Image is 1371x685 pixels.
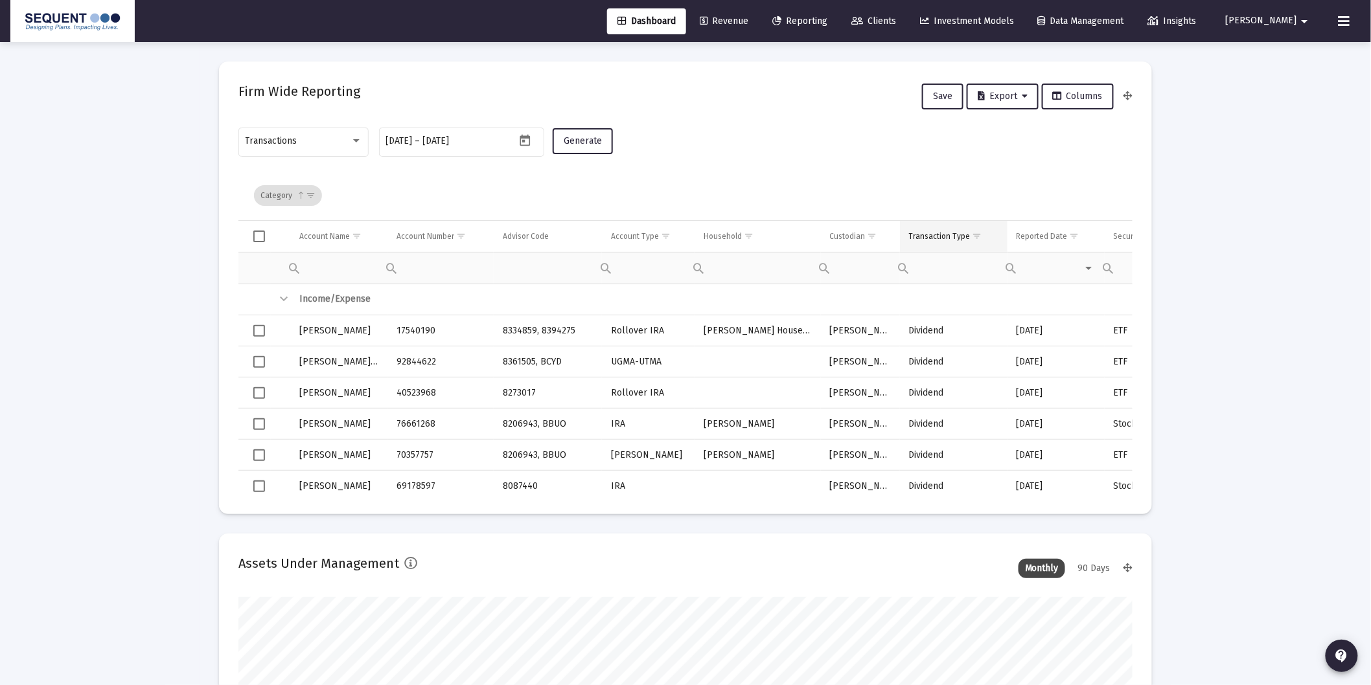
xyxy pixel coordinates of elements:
div: Select row [253,356,265,368]
a: Data Management [1028,8,1135,34]
td: [DATE] [1008,409,1105,440]
td: [PERSON_NAME][GEOGRAPHIC_DATA] [290,346,387,377]
td: [PERSON_NAME] [821,440,900,471]
div: Select row [253,418,265,430]
button: Export [967,84,1039,109]
div: 90 Days [1072,559,1117,578]
div: Account Type [611,231,659,241]
td: 8206943, BBUO [494,440,602,471]
td: ETF [1105,346,1197,377]
span: Show filter options for column 'Account Name' [352,231,362,241]
div: Select row [253,449,265,461]
span: Show filter options for column 'Transaction Type' [973,231,982,241]
td: [PERSON_NAME] [821,471,900,502]
div: Data grid toolbar [254,171,1123,220]
td: Dividend [900,346,1008,377]
td: Dividend [900,409,1008,440]
span: Export [978,91,1028,102]
td: [DATE] [1008,346,1105,377]
div: Household [704,231,742,241]
td: [PERSON_NAME] [290,377,387,409]
td: 40523968 [387,377,494,409]
h2: Firm Wide Reporting [238,81,360,102]
h2: Assets Under Management [238,553,399,574]
td: Dividend [900,377,1008,409]
td: Column Transaction Type [900,221,1008,252]
td: Filter cell [821,252,900,284]
td: Collapse [271,284,290,315]
button: Open calendar [516,131,535,150]
td: Filter cell [290,252,387,284]
span: Revenue [700,16,748,27]
td: [PERSON_NAME] [290,315,387,346]
td: ETF [1105,315,1197,346]
td: [PERSON_NAME] [821,409,900,440]
td: 8273017 [494,377,602,409]
td: [DATE] [1008,315,1105,346]
td: [PERSON_NAME] [821,377,900,409]
td: Rollover IRA [602,377,695,409]
button: Generate [553,128,613,154]
div: Monthly [1019,559,1065,578]
td: Column Custodian [821,221,900,252]
td: 17540190 [387,315,494,346]
td: [PERSON_NAME] [821,315,900,346]
td: 92844622 [387,346,494,377]
td: 76661268 [387,409,494,440]
td: Column Reported Date [1008,221,1105,252]
span: Reporting [772,16,827,27]
span: Clients [851,16,896,27]
td: Dividend [900,440,1008,471]
td: Column Account Type [602,221,695,252]
div: Security Type [1114,231,1162,241]
button: [PERSON_NAME] [1210,8,1328,34]
td: Filter cell [1008,252,1105,284]
td: Column Account Name [290,221,387,252]
td: 69178597 [387,471,494,502]
span: Show filter options for column 'Household' [744,231,754,241]
td: [PERSON_NAME] [290,409,387,440]
div: Reported Date [1017,231,1068,241]
div: Account Number [397,231,454,241]
span: Show filter options for column 'Account Number' [456,231,466,241]
a: Clients [841,8,906,34]
td: [PERSON_NAME] [695,409,821,440]
div: Select row [253,325,265,337]
span: Columns [1053,91,1103,102]
span: Save [933,91,952,102]
td: ETF [1105,440,1197,471]
td: [PERSON_NAME] [290,471,387,502]
td: IRA [602,409,695,440]
td: Column Household [695,221,821,252]
td: Stock [1105,471,1197,502]
span: Show filter options for column 'Custodian' [868,231,877,241]
span: Dashboard [617,16,676,27]
a: Insights [1138,8,1207,34]
td: [PERSON_NAME] [821,346,900,377]
td: [DATE] [1008,440,1105,471]
td: IRA [602,471,695,502]
td: Stock [1105,409,1197,440]
td: Filter cell [1105,252,1197,284]
span: – [415,136,421,146]
td: Column Account Number [387,221,494,252]
span: Transactions [246,135,297,146]
span: Show filter options for column 'Reported Date' [1070,231,1079,241]
td: [PERSON_NAME] Household [695,315,821,346]
input: End date [423,136,485,146]
td: [DATE] [1008,471,1105,502]
td: Dividend [900,315,1008,346]
td: 8087440 [494,471,602,502]
td: 8334859, 8394275 [494,315,602,346]
div: Account Name [299,231,350,241]
img: Dashboard [20,8,125,34]
td: Filter cell [387,252,494,284]
td: [DATE] [1008,377,1105,409]
div: Transaction Type [909,231,971,241]
td: Filter cell [602,252,695,284]
mat-icon: contact_support [1334,648,1350,664]
td: ETF [1105,377,1197,409]
div: Advisor Code [503,231,549,241]
a: Dashboard [607,8,686,34]
div: Custodian [830,231,866,241]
